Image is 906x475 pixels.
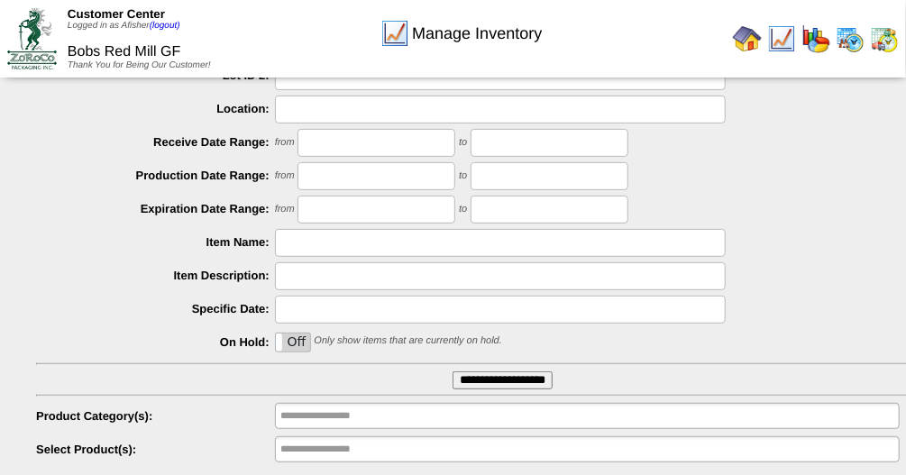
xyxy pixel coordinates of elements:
[68,60,211,70] span: Thank You for Being Our Customer!
[36,443,275,456] label: Select Product(s):
[68,21,180,31] span: Logged in as Afisher
[276,333,310,352] label: Off
[459,205,467,215] span: to
[36,202,275,215] label: Expiration Date Range:
[68,7,165,21] span: Customer Center
[36,269,275,282] label: Item Description:
[836,24,865,53] img: calendarprod.gif
[459,171,467,182] span: to
[275,333,311,352] div: OnOff
[275,205,295,215] span: from
[150,21,180,31] a: (logout)
[380,19,409,48] img: line_graph.gif
[68,44,180,59] span: Bobs Red Mill GF
[314,336,501,347] span: Only show items that are currently on hold.
[275,138,295,149] span: from
[459,138,467,149] span: to
[36,235,275,249] label: Item Name:
[36,102,275,115] label: Location:
[36,302,275,315] label: Specific Date:
[412,24,542,43] span: Manage Inventory
[733,24,762,53] img: home.gif
[801,24,830,53] img: graph.gif
[275,171,295,182] span: from
[767,24,796,53] img: line_graph.gif
[36,135,275,149] label: Receive Date Range:
[7,8,57,69] img: ZoRoCo_Logo(Green%26Foil)%20jpg.webp
[36,335,275,349] label: On Hold:
[870,24,899,53] img: calendarinout.gif
[36,169,275,182] label: Production Date Range:
[36,409,275,423] label: Product Category(s):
